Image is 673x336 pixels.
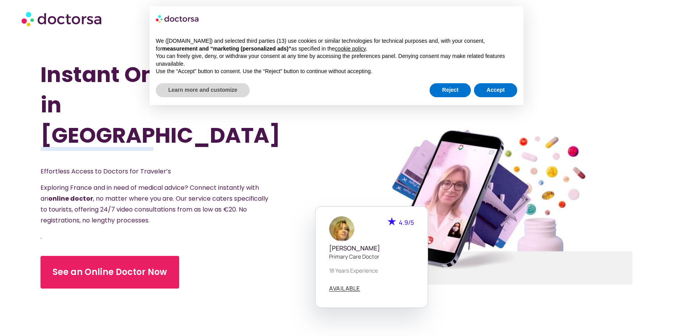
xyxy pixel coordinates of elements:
strong: measurement and “marketing (personalized ads)” [162,45,291,52]
button: Reject [430,83,471,97]
p: Primary care doctor [329,252,414,261]
p: Use the “Accept” button to consent. Use the “Reject” button to continue without accepting. [156,68,517,75]
button: Learn more and customize [156,83,250,97]
img: logo [156,12,199,25]
h5: [PERSON_NAME] [329,245,414,252]
p: You can freely give, deny, or withdraw your consent at any time by accessing the preferences pane... [156,52,517,68]
p: We ([DOMAIN_NAME]) and selected third parties (13) use cookies or similar technologies for techni... [156,37,517,52]
a: See an Online Doctor Now [41,256,179,289]
span: See an Online Doctor Now [53,266,167,278]
span: Exploring France and in need of medical advice? Connect instantly with an , no matter where you a... [41,183,268,225]
a: AVAILABLE [329,285,360,292]
h1: Instant Online Doctors in [GEOGRAPHIC_DATA] [41,59,292,150]
span: Effortless Access to Doctors for Traveler’s [41,167,171,176]
strong: online doctor [48,194,93,203]
button: Accept [474,83,517,97]
span: 4.9/5 [399,218,414,227]
a: cookie policy [335,45,366,52]
p: . [41,231,273,242]
p: 18 years experience [329,266,414,275]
